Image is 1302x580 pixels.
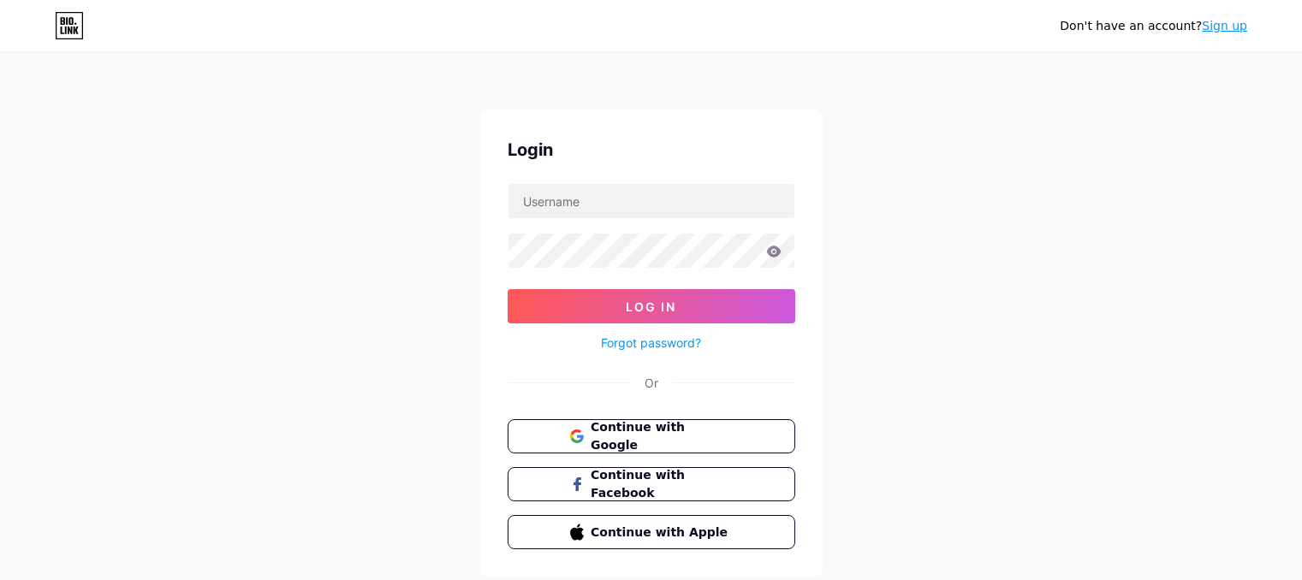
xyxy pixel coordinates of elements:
[591,524,732,542] span: Continue with Apple
[601,334,701,352] a: Forgot password?
[508,419,795,453] button: Continue with Google
[508,184,794,218] input: Username
[591,466,732,502] span: Continue with Facebook
[626,299,676,314] span: Log In
[508,289,795,323] button: Log In
[1060,17,1247,35] div: Don't have an account?
[508,515,795,549] button: Continue with Apple
[508,467,795,501] button: Continue with Facebook
[1202,19,1247,33] a: Sign up
[508,137,795,163] div: Login
[591,418,732,454] span: Continue with Google
[645,374,658,392] div: Or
